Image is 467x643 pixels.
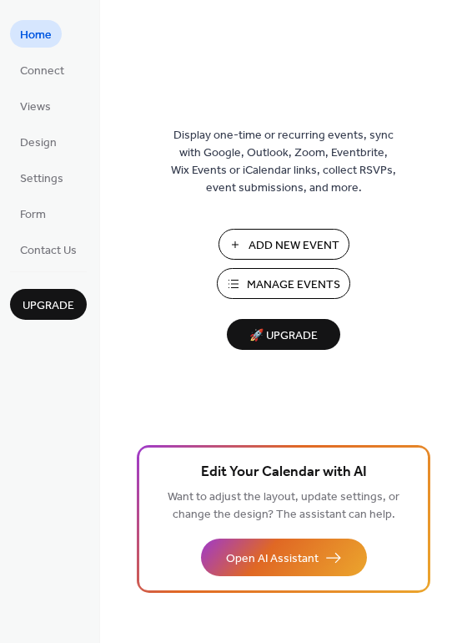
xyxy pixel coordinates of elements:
[171,127,396,197] span: Display one-time or recurring events, sync with Google, Outlook, Zoom, Eventbrite, Wix Events or ...
[20,170,63,188] span: Settings
[237,325,330,347] span: 🚀 Upgrade
[20,63,64,80] span: Connect
[247,276,340,294] span: Manage Events
[23,297,74,315] span: Upgrade
[10,164,73,191] a: Settings
[218,229,349,260] button: Add New Event
[201,461,367,484] span: Edit Your Calendar with AI
[10,289,87,320] button: Upgrade
[10,92,61,119] a: Views
[201,539,367,576] button: Open AI Assistant
[10,20,62,48] a: Home
[10,128,67,155] a: Design
[10,235,87,263] a: Contact Us
[20,206,46,224] span: Form
[226,550,319,568] span: Open AI Assistant
[249,237,339,255] span: Add New Event
[10,200,56,227] a: Form
[168,486,399,526] span: Want to adjust the layout, update settings, or change the design? The assistant can help.
[227,319,340,350] button: 🚀 Upgrade
[10,56,74,84] a: Connect
[20,242,77,260] span: Contact Us
[20,27,52,44] span: Home
[20,134,57,152] span: Design
[217,268,350,299] button: Manage Events
[20,99,51,116] span: Views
